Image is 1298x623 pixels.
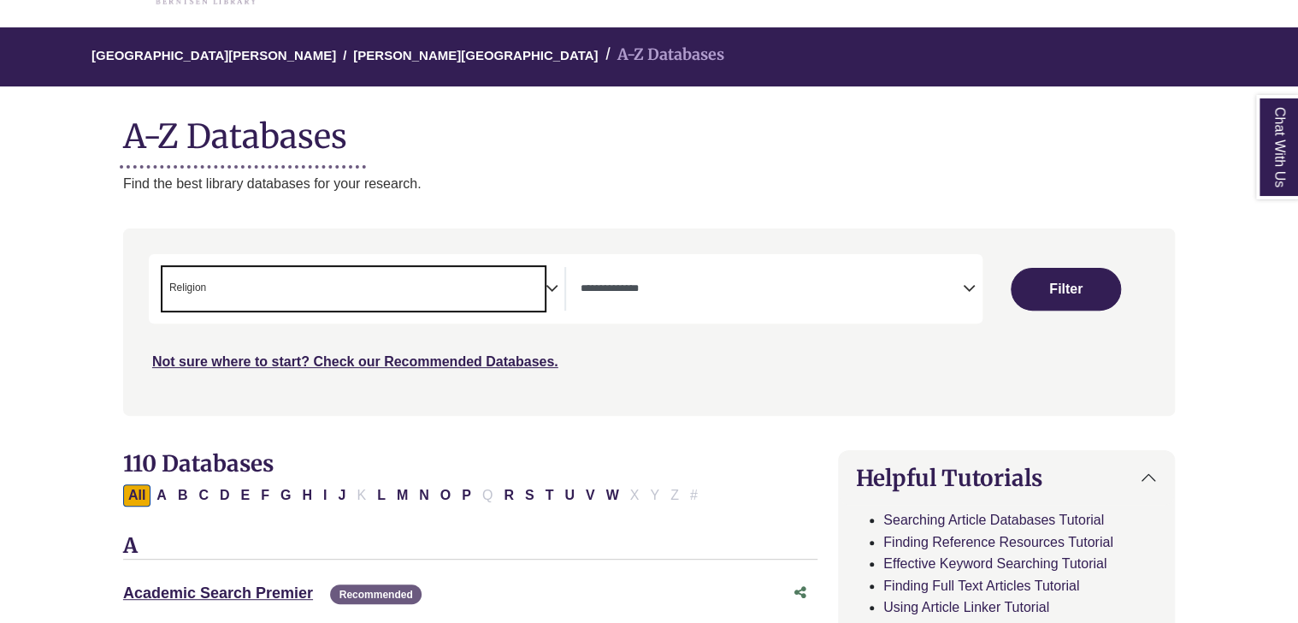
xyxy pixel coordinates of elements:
[297,484,317,507] button: Filter Results H
[353,45,598,62] a: [PERSON_NAME][GEOGRAPHIC_DATA]
[152,354,558,369] a: Not sure where to start? Check our Recommended Databases.
[883,578,1079,593] a: Finding Full Text Articles Tutorial
[123,484,150,507] button: All
[520,484,540,507] button: Filter Results S
[123,449,274,478] span: 110 Databases
[333,484,351,507] button: Filter Results J
[151,484,172,507] button: Filter Results A
[392,484,413,507] button: Filter Results M
[883,535,1113,549] a: Finding Reference Resources Tutorial
[414,484,434,507] button: Filter Results N
[883,600,1049,614] a: Using Article Linker Tutorial
[580,283,963,297] textarea: Search
[123,104,1175,156] h1: A-Z Databases
[209,283,217,297] textarea: Search
[601,484,624,507] button: Filter Results W
[559,484,580,507] button: Filter Results U
[123,27,1175,86] nav: breadcrumb
[123,534,817,560] h3: A
[598,43,723,68] li: A-Z Databases
[372,484,391,507] button: Filter Results L
[330,584,421,604] span: Recommended
[123,584,313,602] a: Academic Search Premier
[581,484,600,507] button: Filter Results V
[883,556,1106,571] a: Effective Keyword Searching Tutorial
[318,484,332,507] button: Filter Results I
[173,484,193,507] button: Filter Results B
[839,451,1174,505] button: Helpful Tutorials
[256,484,274,507] button: Filter Results F
[540,484,559,507] button: Filter Results T
[435,484,456,507] button: Filter Results O
[123,487,705,501] div: Alpha-list to filter by first letter of database name
[91,45,336,62] a: [GEOGRAPHIC_DATA][PERSON_NAME]
[169,280,206,296] span: Religion
[1011,268,1120,311] button: Submit for Search Results
[275,484,296,507] button: Filter Results G
[215,484,235,507] button: Filter Results D
[783,577,817,609] button: Share this database
[162,280,206,296] li: Religion
[123,173,1175,195] p: Find the best library databases for your research.
[123,228,1175,415] nav: Search filters
[499,484,519,507] button: Filter Results R
[457,484,476,507] button: Filter Results P
[883,513,1104,527] a: Searching Article Databases Tutorial
[236,484,256,507] button: Filter Results E
[193,484,214,507] button: Filter Results C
